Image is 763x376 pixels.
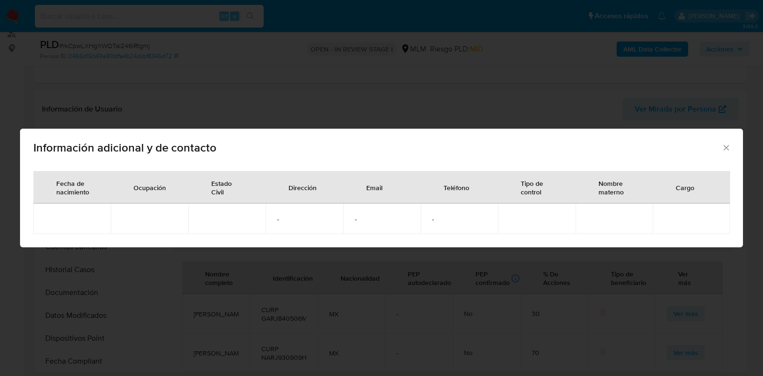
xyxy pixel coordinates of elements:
[45,172,101,203] div: Fecha de nacimiento
[355,215,409,224] span: -
[664,176,706,199] div: Cargo
[277,176,328,199] div: Dirección
[722,143,730,152] button: Cerrar
[122,176,177,199] div: Ocupación
[33,142,722,153] span: Información adicional y de contacto
[277,215,331,224] span: -
[432,176,481,199] div: Teléfono
[587,172,641,203] div: Nombre materno
[200,172,254,203] div: Estado Civil
[432,215,486,224] span: -
[355,176,394,199] div: Email
[509,172,564,203] div: Tipo de control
